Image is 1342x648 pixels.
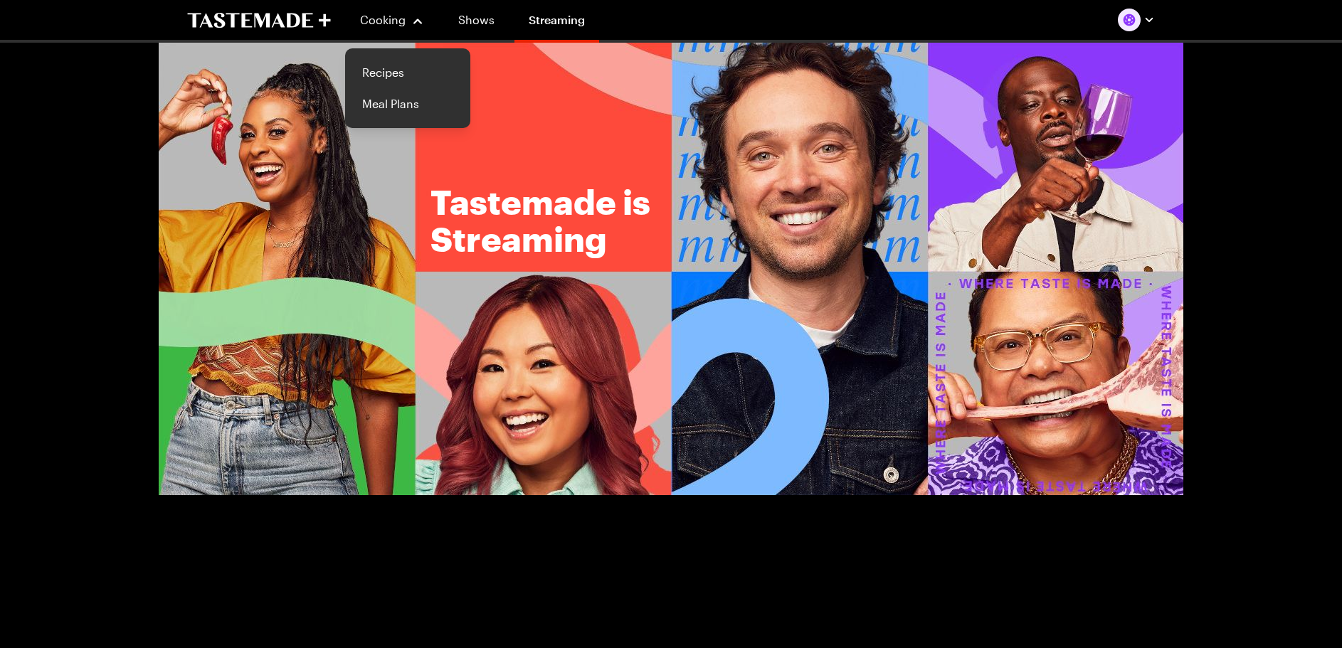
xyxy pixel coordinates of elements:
button: Cooking [359,3,424,37]
h1: Tastemade is Streaming [430,183,658,257]
img: Profile picture [1118,9,1141,31]
button: Profile picture [1118,9,1155,31]
span: Cooking [360,13,406,26]
a: Streaming [514,3,599,43]
div: Cooking [345,48,470,128]
a: Recipes [354,57,462,88]
a: Meal Plans [354,88,462,119]
a: To Tastemade Home Page [187,12,331,28]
